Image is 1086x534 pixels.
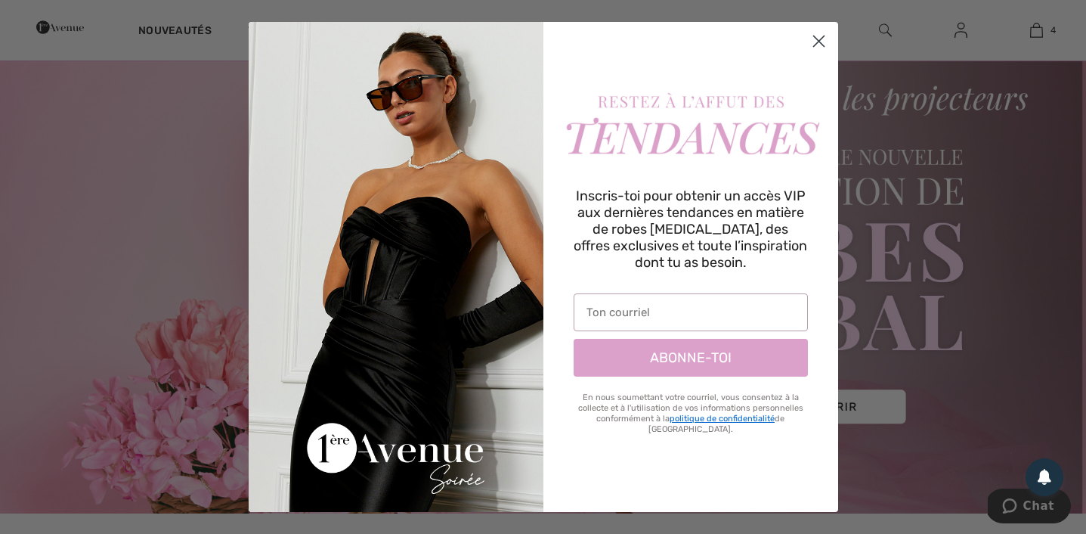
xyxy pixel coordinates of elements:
span: En nous soumettant votre courriel, vous consentez à la collecte et à l'utilisation de vos informa... [578,393,803,434]
span: Inscris-toi pour obtenir un accès VIP aux dernières tendances en matière de robes [MEDICAL_DATA],... [574,188,807,271]
span: Chat [36,11,67,24]
input: Ton courriel [574,293,808,331]
img: Restez à l’affut des tendances [249,22,543,512]
button: ABONNE-TOI [574,339,808,377]
img: 6bdf8970-920e-4794-b24b-aac1086b2cc0.jpeg [558,92,823,165]
button: Close dialog [806,28,832,54]
a: politique de confidentialité [670,414,775,424]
